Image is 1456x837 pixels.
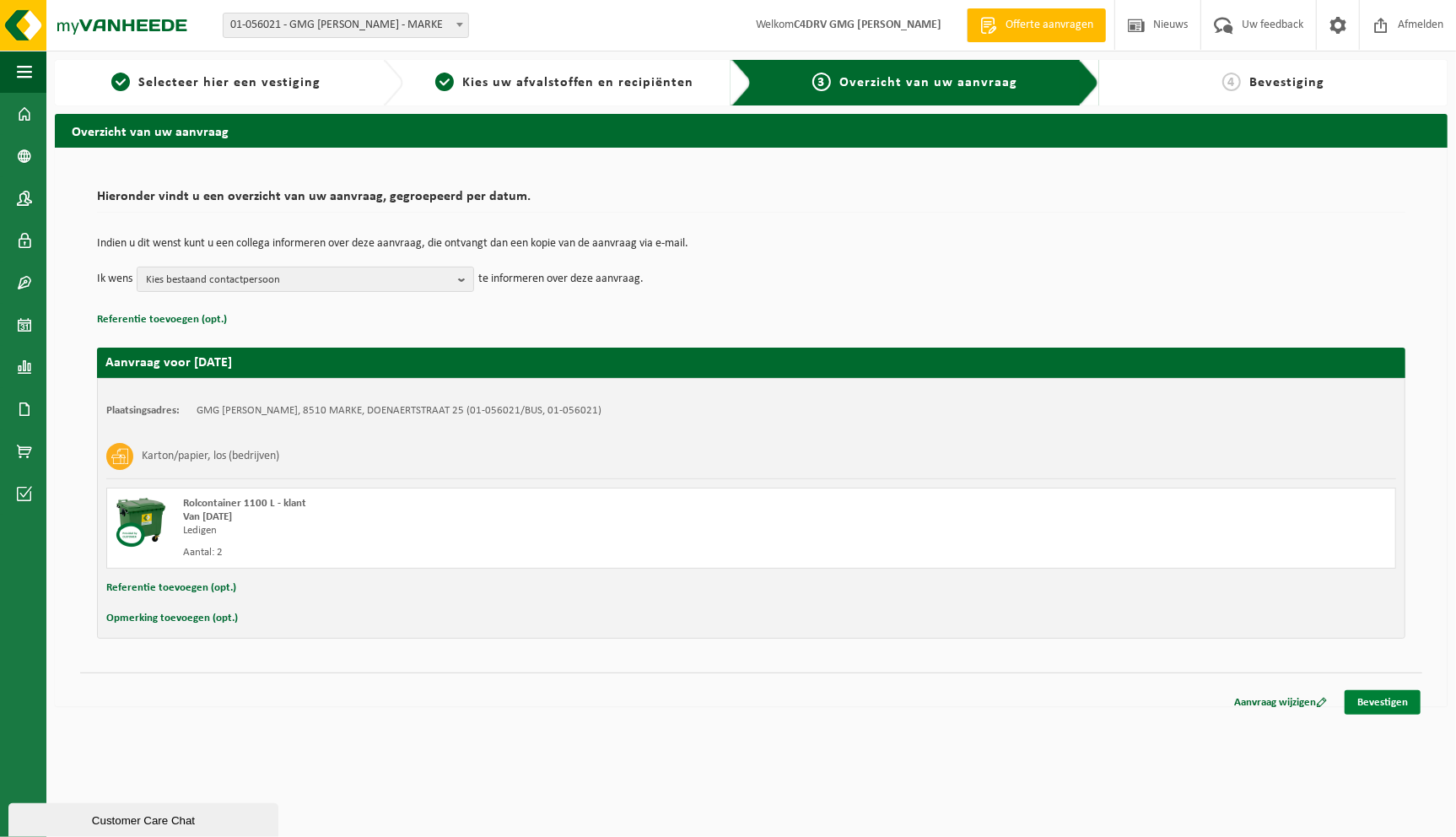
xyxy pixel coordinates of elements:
p: te informeren over deze aanvraag. [478,267,644,292]
span: 4 [1222,73,1241,91]
span: 01-056021 - GMG LUCAS ZEEFDRUK - MARKE [223,13,469,38]
strong: C4DRV GMG [PERSON_NAME] [794,19,941,31]
h2: Overzicht van uw aanvraag [55,114,1448,147]
div: Ledigen [183,524,819,537]
span: Kies uw afvalstoffen en recipiënten [462,76,694,89]
img: WB-1100-CU.png [116,497,166,548]
a: Offerte aanvragen [967,8,1106,42]
span: 01-056021 - GMG LUCAS ZEEFDRUK - MARKE [224,13,468,37]
strong: Aanvraag voor [DATE] [105,356,232,370]
span: 2 [435,73,454,91]
a: 1Selecteer hier een vestiging [63,73,369,93]
p: Ik wens [97,267,132,292]
span: Selecteer hier een vestiging [138,76,321,89]
strong: Van [DATE] [183,511,232,522]
a: Aanvraag wijzigen [1221,690,1340,715]
span: Rolcontainer 1100 L - klant [183,498,306,509]
a: 2Kies uw afvalstoffen en recipiënten [412,73,718,93]
span: Offerte aanvragen [1001,17,1097,34]
span: 3 [812,73,831,91]
button: Kies bestaand contactpersoon [137,267,474,292]
button: Referentie toevoegen (opt.) [97,309,227,331]
span: Bevestiging [1249,76,1324,89]
button: Opmerking toevoegen (opt.) [106,607,238,629]
p: Indien u dit wenst kunt u een collega informeren over deze aanvraag, die ontvangt dan een kopie v... [97,238,1405,250]
strong: Plaatsingsadres: [106,405,180,416]
span: Overzicht van uw aanvraag [839,76,1017,89]
button: Referentie toevoegen (opt.) [106,577,236,599]
h2: Hieronder vindt u een overzicht van uw aanvraag, gegroepeerd per datum. [97,190,1405,213]
a: Bevestigen [1345,690,1421,715]
iframe: chat widget [8,800,282,837]
span: 1 [111,73,130,91]
td: GMG [PERSON_NAME], 8510 MARKE, DOENAERTSTRAAT 25 (01-056021/BUS, 01-056021) [197,404,601,418]
span: Kies bestaand contactpersoon [146,267,451,293]
div: Aantal: 2 [183,546,819,559]
h3: Karton/papier, los (bedrijven) [142,443,279,470]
